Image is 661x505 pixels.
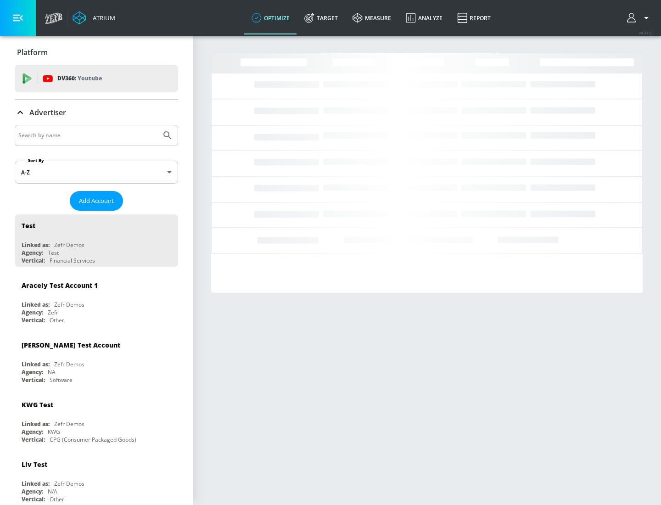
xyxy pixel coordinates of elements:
[22,249,43,257] div: Agency:
[22,309,43,316] div: Agency:
[22,241,50,249] div: Linked as:
[22,221,35,230] div: Test
[22,368,43,376] div: Agency:
[79,196,114,206] span: Add Account
[22,428,43,436] div: Agency:
[15,65,178,92] div: DV360: Youtube
[22,436,45,443] div: Vertical:
[22,480,50,488] div: Linked as:
[54,420,84,428] div: Zefr Demos
[50,316,64,324] div: Other
[50,495,64,503] div: Other
[22,341,120,349] div: [PERSON_NAME] Test Account
[26,157,46,163] label: Sort By
[29,107,66,118] p: Advertiser
[22,257,45,264] div: Vertical:
[22,400,53,409] div: KWG Test
[15,334,178,386] div: [PERSON_NAME] Test AccountLinked as:Zefr DemosAgency:NAVertical:Software
[50,436,136,443] div: CPG (Consumer Packaged Goods)
[54,360,84,368] div: Zefr Demos
[18,129,157,141] input: Search by name
[22,281,98,290] div: Aracely Test Account 1
[54,480,84,488] div: Zefr Demos
[22,360,50,368] div: Linked as:
[57,73,102,84] p: DV360:
[15,214,178,267] div: TestLinked as:Zefr DemosAgency:TestVertical:Financial Services
[48,368,56,376] div: NA
[89,14,115,22] div: Atrium
[15,393,178,446] div: KWG TestLinked as:Zefr DemosAgency:KWGVertical:CPG (Consumer Packaged Goods)
[54,241,84,249] div: Zefr Demos
[73,11,115,25] a: Atrium
[15,274,178,326] div: Aracely Test Account 1Linked as:Zefr DemosAgency:ZefrVertical:Other
[15,100,178,125] div: Advertiser
[22,376,45,384] div: Vertical:
[244,1,297,34] a: optimize
[345,1,398,34] a: measure
[78,73,102,83] p: Youtube
[48,309,58,316] div: Zefr
[22,488,43,495] div: Agency:
[22,301,50,309] div: Linked as:
[48,249,59,257] div: Test
[22,460,47,469] div: Liv Test
[22,316,45,324] div: Vertical:
[22,420,50,428] div: Linked as:
[22,495,45,503] div: Vertical:
[48,428,60,436] div: KWG
[450,1,498,34] a: Report
[48,488,57,495] div: N/A
[54,301,84,309] div: Zefr Demos
[639,30,652,35] span: v 4.24.0
[297,1,345,34] a: Target
[398,1,450,34] a: Analyze
[15,161,178,184] div: A-Z
[17,47,48,57] p: Platform
[50,257,95,264] div: Financial Services
[50,376,73,384] div: Software
[15,39,178,65] div: Platform
[70,191,123,211] button: Add Account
